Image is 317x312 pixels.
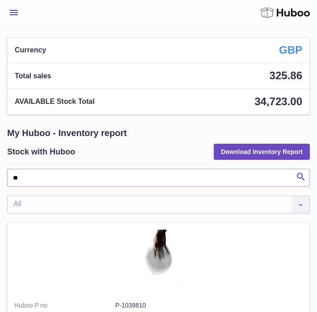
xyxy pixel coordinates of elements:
button: Download Inventory Report [214,144,310,160]
strong: GBP [279,43,302,57]
img: product image [136,230,181,288]
h1: My Huboo - Inventory report [7,127,310,139]
dd: P-1039810 [115,301,303,310]
span: AVAILABLE Stock Total [15,97,95,107]
dt: Huboo P no [14,301,115,310]
h2: Stock with Huboo [7,146,75,157]
a: AVAILABLE Stock Total 34,723.00 [8,89,309,114]
a: Total sales 325.86 [8,63,309,88]
span: Total sales [15,71,51,81]
span: 34,723.00 [254,95,302,107]
span: Currency [15,45,46,55]
span: 325.86 [270,69,302,81]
